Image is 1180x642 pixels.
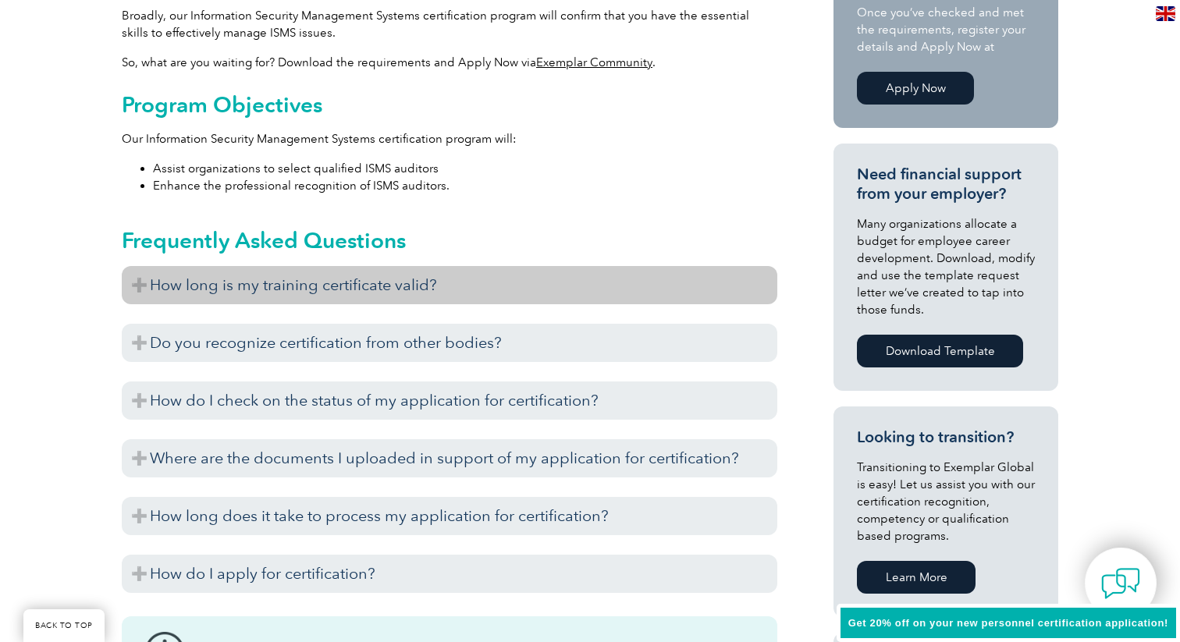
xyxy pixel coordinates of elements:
h3: Looking to transition? [857,427,1035,447]
a: Learn More [857,561,976,594]
a: Download Template [857,335,1023,367]
a: Exemplar Community [536,55,652,69]
p: Many organizations allocate a budget for employee career development. Download, modify and use th... [857,215,1035,318]
img: contact-chat.png [1101,564,1140,603]
li: Assist organizations to select qualified ISMS auditors [153,160,777,177]
p: Once you’ve checked and met the requirements, register your details and Apply Now at [857,4,1035,55]
h3: Do you recognize certification from other bodies? [122,324,777,362]
p: So, what are you waiting for? Download the requirements and Apply Now via . [122,54,777,71]
p: Transitioning to Exemplar Global is easy! Let us assist you with our certification recognition, c... [857,459,1035,544]
h3: How do I apply for certification? [122,555,777,593]
p: Our Information Security Management Systems certification program will: [122,130,777,147]
span: Get 20% off on your new personnel certification application! [848,617,1168,629]
li: Enhance the professional recognition of ISMS auditors. [153,177,777,194]
h3: How long is my training certificate valid? [122,266,777,304]
img: en [1156,6,1175,21]
p: Broadly, our Information Security Management Systems certification program will confirm that you ... [122,7,777,41]
h3: How do I check on the status of my application for certification? [122,381,777,420]
h3: Need financial support from your employer? [857,165,1035,204]
h2: Program Objectives [122,92,777,117]
a: Apply Now [857,72,974,105]
h3: Where are the documents I uploaded in support of my application for certification? [122,439,777,477]
h2: Frequently Asked Questions [122,228,777,253]
a: BACK TO TOP [23,609,105,642]
h3: How long does it take to process my application for certification? [122,497,777,535]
